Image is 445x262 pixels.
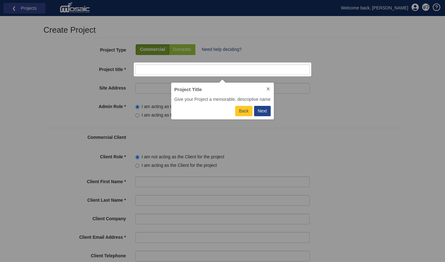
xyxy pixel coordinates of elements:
[39,152,131,160] label: Client Role
[135,154,224,160] label: I am not acting as the Client for the project
[135,162,217,169] label: I am acting as the Client for the project
[418,234,440,257] iframe: Chat
[39,83,131,91] label: Site Address
[44,47,126,64] label: Project Type
[135,112,242,118] label: I am acting as the Principal Designer for this project
[135,164,139,168] input: I am acting as the Client for the project
[39,64,131,73] label: Project title
[44,134,126,152] label: Commercial Client
[135,105,139,109] input: I am acting as the Advisor to the Principal Designer for this project
[202,44,242,53] a: Need help deciding?
[39,251,131,259] label: Client Telephone
[39,101,131,110] label: Admin Role
[39,195,131,204] label: Client Last Name
[135,113,139,117] input: I am acting as the Principal Designer for this project
[173,46,191,53] p: Domestic
[8,4,41,12] a: ❮ Projects
[60,2,91,14] img: logo_white.png
[39,214,131,222] label: Client Company
[44,25,96,35] h1: Create Project
[336,3,413,13] a: Welcome back, [PERSON_NAME]
[39,177,131,185] label: Client First Name
[140,46,165,53] p: Commercial
[135,104,270,110] label: I am acting as the Advisor to the Principal Designer for this project
[135,155,139,159] input: I am not acting as the Client for the project
[39,232,131,241] label: Client Email Address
